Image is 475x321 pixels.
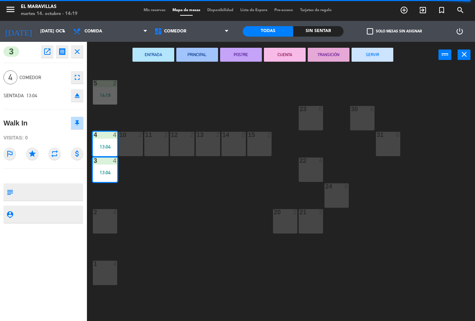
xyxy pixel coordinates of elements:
[5,4,16,15] i: menu
[220,48,262,62] button: POSTRE
[3,46,19,57] span: 3
[73,47,81,56] i: close
[456,6,465,14] i: search
[3,132,83,144] div: Visitas: 0
[458,49,470,60] button: close
[71,89,83,102] button: eject
[93,170,117,175] div: 13:04
[71,71,83,84] button: fullscreen
[176,48,218,62] button: PRINCIPAL
[71,45,83,58] button: close
[26,147,39,160] i: star
[242,132,246,138] div: 2
[3,117,27,129] div: Walk In
[352,48,393,62] button: SERVIR
[396,132,400,138] div: 6
[119,132,120,138] div: 10
[3,93,24,98] span: SENTADA
[441,50,449,59] i: power_input
[26,93,37,98] span: 13:04
[113,80,117,86] div: 2
[41,45,54,58] button: open_in_new
[456,27,464,36] i: power_settings_new
[19,74,67,82] span: Comedor
[267,132,272,138] div: 2
[164,29,186,34] span: Comedor
[395,4,413,16] span: RESERVAR MESA
[3,147,16,160] i: outlined_flag
[293,26,344,37] div: Sin sentar
[432,4,451,16] span: Reserva especial
[21,3,78,10] div: El Maravillas
[56,45,69,58] button: receipt
[93,93,117,98] div: 14:19
[297,8,335,12] span: Tarjetas de regalo
[21,10,78,17] div: martes 14. octubre - 14:19
[370,106,375,112] div: 6
[413,4,432,16] span: WALK IN
[73,91,81,100] i: eject
[145,132,145,138] div: 11
[367,28,422,35] label: Solo mesas sin asignar
[169,8,204,12] span: Mapa de mesas
[139,132,143,138] div: 2
[419,6,427,14] i: exit_to_app
[248,132,248,138] div: 15
[132,48,174,62] button: ENTRADA
[6,211,14,218] i: person_pin
[367,28,373,35] span: check_box_outline_blank
[216,132,220,138] div: 2
[308,48,349,62] button: TRANSICIÓN
[271,8,297,12] span: Pre-acceso
[293,209,297,215] div: 2
[113,132,117,138] div: 4
[222,132,223,138] div: 14
[243,26,293,37] div: Todas
[437,6,446,14] i: turned_in_not
[345,183,349,190] div: 6
[59,27,68,36] i: arrow_drop_down
[319,209,323,215] div: 2
[93,144,117,149] div: 13:04
[3,70,17,84] span: 4
[164,132,169,138] div: 2
[113,261,117,267] div: 4
[460,50,468,59] i: close
[73,73,81,82] i: fullscreen
[351,106,351,112] div: 30
[451,4,470,16] span: BUSCAR
[43,47,51,56] i: open_in_new
[319,106,323,112] div: 6
[319,158,323,164] div: 4
[48,147,61,160] i: repeat
[5,4,16,17] button: menu
[325,183,325,190] div: 24
[58,47,66,56] i: receipt
[84,29,102,34] span: Comida
[113,158,117,164] div: 4
[190,132,194,138] div: 2
[438,49,451,60] button: power_input
[204,8,237,12] span: Disponibilidad
[113,209,117,215] div: 4
[264,48,306,62] button: CUENTA
[6,188,14,196] i: subject
[71,147,83,160] i: attach_money
[400,6,408,14] i: add_circle_outline
[140,8,169,12] span: Mis reservas
[237,8,271,12] span: Lista de Espera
